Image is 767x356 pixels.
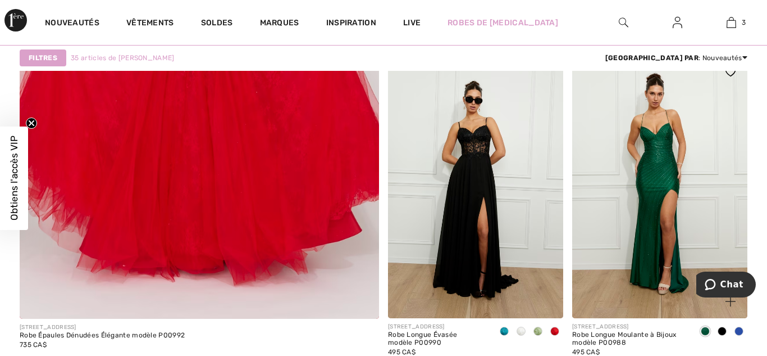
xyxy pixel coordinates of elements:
img: heart_black_full.svg [725,67,736,76]
div: [STREET_ADDRESS] [20,323,185,332]
img: Robe Longue Évasée modèle P00990. Noir [388,55,563,318]
img: Mes infos [673,16,682,29]
strong: Filtres [29,53,57,63]
button: Close teaser [26,118,37,129]
img: Mon panier [727,16,736,29]
a: Vêtements [126,18,174,30]
a: Live [403,17,421,29]
a: Soldes [201,18,233,30]
div: Emerald [697,323,714,341]
a: Robes de [MEDICAL_DATA] [448,17,558,29]
span: Inspiration [326,18,376,30]
span: 3 [742,17,746,28]
a: Marques [260,18,299,30]
div: [STREET_ADDRESS] [572,323,688,331]
strong: [GEOGRAPHIC_DATA] par [605,54,698,62]
div: Sage [529,323,546,341]
img: recherche [619,16,628,29]
div: Robe Longue Moulante à Bijoux modèle P00988 [572,331,688,347]
iframe: Ouvre un widget dans lequel vous pouvez chatter avec l’un de nos agents [696,272,756,300]
div: Blue [496,323,513,341]
span: 35 articles de [PERSON_NAME] [71,53,174,63]
span: Obtiens l'accès VIP [8,136,20,220]
div: Robe Longue Évasée modèle P00990 [388,331,487,347]
div: Black [714,323,731,341]
div: Robe Épaules Dénudées Élégante modèle P00992 [20,332,185,340]
span: 495 CA$ [388,348,416,356]
div: [STREET_ADDRESS] [388,323,487,331]
div: : Nouveautés [605,53,747,63]
img: 1ère Avenue [4,9,27,31]
div: Red [546,323,563,341]
a: Nouveautés [45,18,99,30]
span: 735 CA$ [20,341,47,349]
a: 3 [705,16,757,29]
div: White [513,323,529,341]
div: Royal [731,323,747,341]
span: 495 CA$ [572,348,600,356]
img: Robe Longue Moulante à Bijoux modèle P00988. Emerald [572,55,747,318]
img: plus_v2.svg [725,296,736,307]
a: Se connecter [664,16,691,30]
